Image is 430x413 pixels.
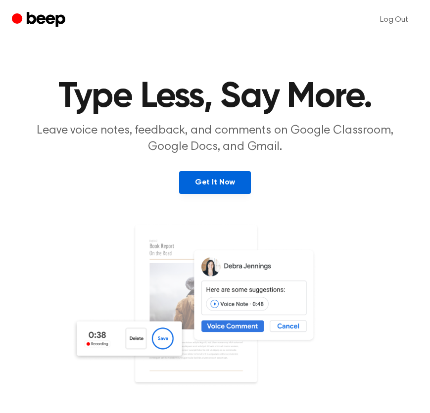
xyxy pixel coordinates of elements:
[12,79,418,115] h1: Type Less, Say More.
[370,8,418,32] a: Log Out
[12,10,68,30] a: Beep
[25,123,405,155] p: Leave voice notes, feedback, and comments on Google Classroom, Google Docs, and Gmail.
[179,171,251,194] a: Get It Now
